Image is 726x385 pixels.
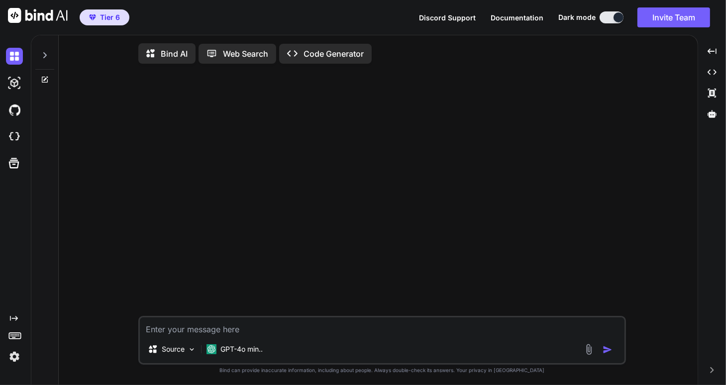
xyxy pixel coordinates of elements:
[89,14,96,20] img: premium
[6,348,23,365] img: settings
[637,7,710,27] button: Invite Team
[162,344,185,354] p: Source
[603,345,613,355] img: icon
[100,12,120,22] span: Tier 6
[188,345,196,354] img: Pick Models
[419,12,476,23] button: Discord Support
[583,344,595,355] img: attachment
[304,48,364,60] p: Code Generator
[80,9,129,25] button: premiumTier 6
[223,48,268,60] p: Web Search
[220,344,263,354] p: GPT-4o min..
[491,13,543,22] span: Documentation
[6,48,23,65] img: darkChat
[138,367,626,374] p: Bind can provide inaccurate information, including about people. Always double-check its answers....
[6,128,23,145] img: cloudideIcon
[8,8,68,23] img: Bind AI
[419,13,476,22] span: Discord Support
[207,344,216,354] img: GPT-4o mini
[491,12,543,23] button: Documentation
[558,12,596,22] span: Dark mode
[6,101,23,118] img: githubDark
[6,75,23,92] img: darkAi-studio
[161,48,188,60] p: Bind AI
